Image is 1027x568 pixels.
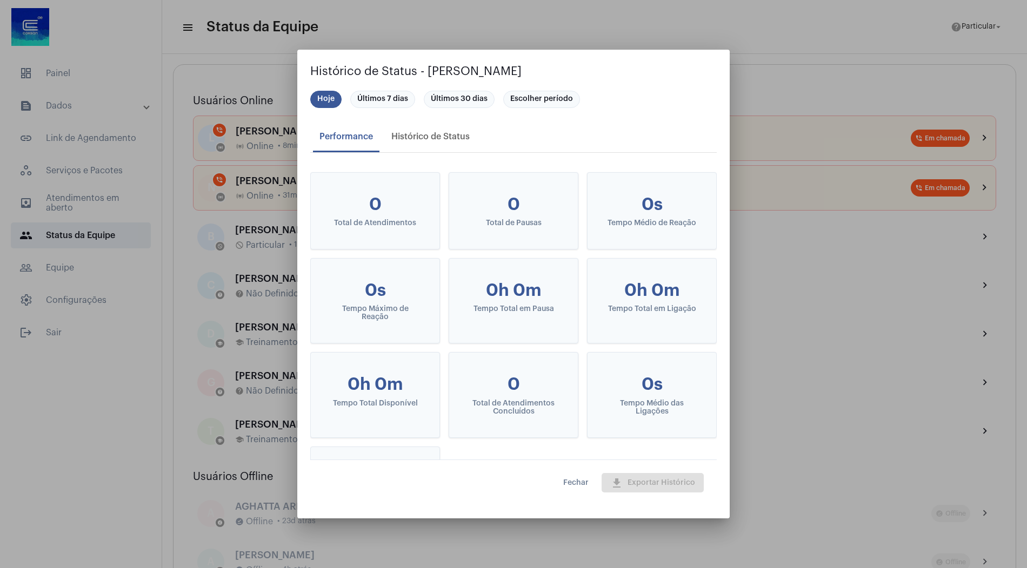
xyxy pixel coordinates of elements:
span: Fechar [563,479,589,486]
div: 0s [605,374,699,395]
div: Performance [319,132,373,141]
div: Tempo Máximo de Reação [328,305,422,321]
div: 0s [328,280,422,301]
h2: Histórico de Status - [PERSON_NAME] [310,63,717,80]
div: 0 [328,194,422,215]
div: 0s [605,194,699,215]
div: Total de Atendimentos Concluídos [466,400,561,416]
mat-chip-list: Seleção de período [310,89,717,110]
div: 0h 0m [328,374,422,395]
span: Exportar Histórico [610,479,695,486]
mat-chip: Últimos 30 dias [424,91,495,108]
div: 0 [466,194,561,215]
div: 0 [466,374,561,395]
mat-chip: Escolher período [503,91,580,108]
mat-icon: download [610,477,623,490]
div: Tempo Médio de Reação [605,219,699,227]
div: Tempo Total Disponível [328,400,422,408]
div: Tempo Total em Ligação [605,305,699,313]
div: Total de Atendimentos [328,219,422,227]
div: 0h 0m [466,280,561,301]
button: Exportar Histórico [602,473,704,492]
button: Fechar [555,473,597,492]
div: Histórico de Status [391,132,470,141]
mat-chip: Últimos 7 dias [350,91,415,108]
div: Tempo Total em Pausa [466,305,561,313]
div: Tempo Médio das Ligações [605,400,699,416]
mat-chip: Hoje [310,91,342,108]
div: Total de Pausas [466,219,561,227]
div: 0h 0m [605,280,699,301]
